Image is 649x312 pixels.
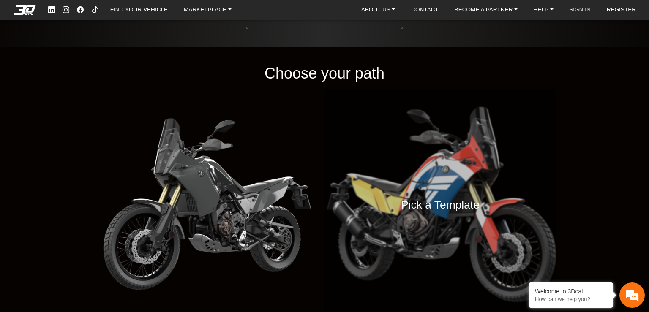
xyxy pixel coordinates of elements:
[401,196,480,214] h4: Pick a Template
[408,4,442,16] a: CONTACT
[180,4,235,16] a: MARKETPLACE
[566,4,594,16] a: SIGN IN
[535,296,607,302] p: How can we help you?
[535,288,607,295] div: Welcome to 3Dcal
[603,4,640,16] a: REGISTER
[451,4,521,16] a: BECOME A PARTNER
[265,61,384,86] h1: Choose your path
[358,4,399,16] a: ABOUT US
[530,4,557,16] a: HELP
[107,4,171,16] a: FIND YOUR VEHICLE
